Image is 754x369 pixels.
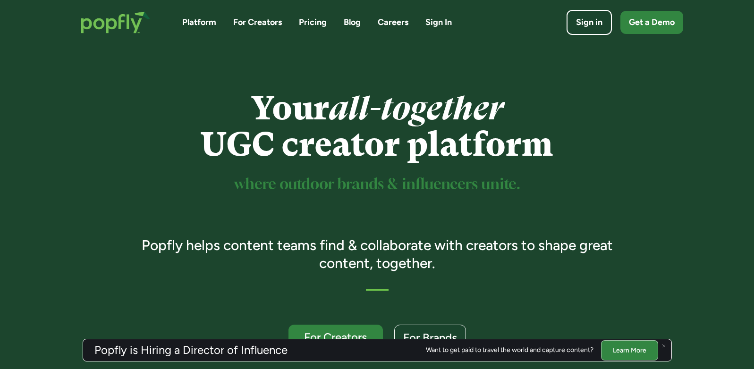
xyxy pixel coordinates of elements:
h3: Popfly helps content teams find & collaborate with creators to shape great content, together. [128,236,626,272]
div: For Brands [403,332,457,344]
a: Blog [344,17,361,28]
a: For Creators [288,325,383,350]
div: Sign in [576,17,602,28]
a: Sign in [567,10,612,35]
h1: Your UGC creator platform [128,90,626,163]
div: For Creators [297,331,374,343]
h3: Popfly is Hiring a Director of Influence [94,344,288,356]
a: For Creators [233,17,282,28]
a: Get a Demo [620,11,683,34]
sup: where outdoor brands & influencers unite. [234,177,520,192]
a: Careers [378,17,408,28]
div: Get a Demo [629,17,675,28]
a: Pricing [299,17,327,28]
em: all-together [329,89,503,127]
a: For Brands [394,325,466,350]
a: Learn More [601,340,658,360]
a: Platform [182,17,216,28]
a: Sign In [425,17,452,28]
a: home [71,2,160,43]
div: Want to get paid to travel the world and capture content? [426,346,593,354]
